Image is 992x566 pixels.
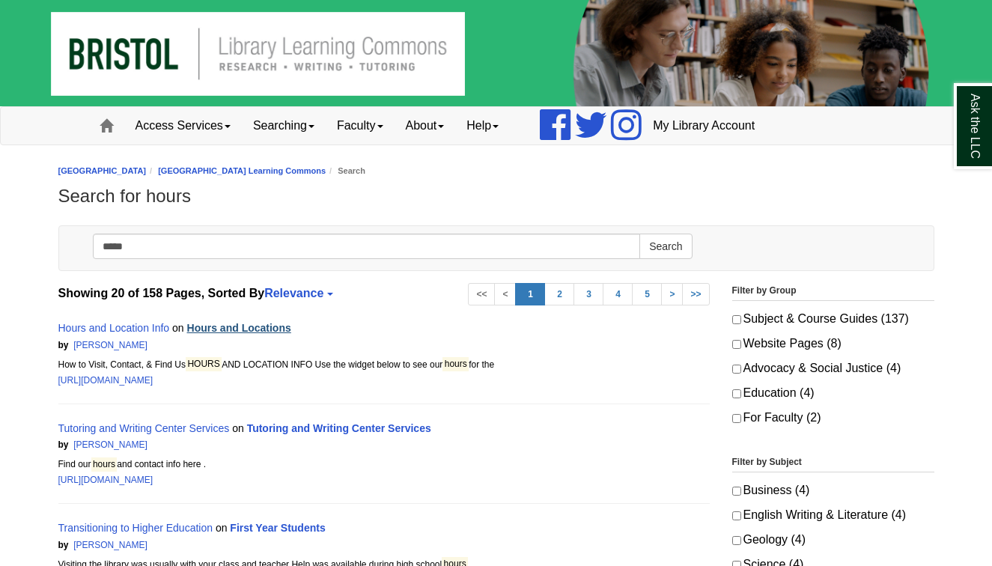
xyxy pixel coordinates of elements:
[150,540,237,550] span: 4.03
[58,475,153,485] a: [URL][DOMAIN_NAME]
[162,540,220,550] span: Search Score
[58,322,170,334] a: Hours and Location Info
[232,422,244,434] span: on
[58,439,69,450] span: by
[661,283,683,305] a: >
[58,164,934,178] nav: breadcrumb
[603,283,633,305] a: 4
[58,283,710,304] strong: Showing 20 of 158 Pages, Sorted By
[732,407,934,428] label: For Faculty (2)
[58,522,213,534] a: Transitioning to Higher Education
[162,340,220,350] span: Search Score
[158,166,326,175] a: [GEOGRAPHIC_DATA] Learning Commons
[186,357,222,371] mark: HOURS
[515,283,545,305] a: 1
[58,540,69,550] span: by
[172,322,184,334] span: on
[455,107,510,144] a: Help
[573,283,603,305] a: 3
[247,422,431,434] a: Tutoring and Writing Center Services
[732,340,741,349] input: Website Pages (8)
[230,522,325,534] a: First Year Students
[58,375,153,386] a: [URL][DOMAIN_NAME]
[494,283,516,305] a: <
[150,439,237,450] span: 4.07
[58,457,710,472] div: Find our and contact info here .
[73,439,147,450] a: [PERSON_NAME]
[544,283,574,305] a: 2
[732,365,741,374] input: Advocacy & Social Justice (4)
[468,283,709,305] ul: Search Pagination
[732,511,741,520] input: English Writing & Literature (4)
[58,186,934,207] h1: Search for hours
[58,422,230,434] a: Tutoring and Writing Center Services
[242,107,326,144] a: Searching
[732,358,934,379] label: Advocacy & Social Justice (4)
[632,283,662,305] a: 5
[264,287,331,299] a: Relevance
[732,383,934,404] label: Education (4)
[73,540,147,550] a: [PERSON_NAME]
[639,234,692,259] button: Search
[326,164,365,178] li: Search
[732,333,934,354] label: Website Pages (8)
[73,340,147,350] a: [PERSON_NAME]
[216,522,228,534] span: on
[150,340,242,350] span: 19.31
[732,536,741,545] input: Geology (4)
[187,322,291,334] a: Hours and Locations
[732,308,934,329] label: Subject & Course Guides (137)
[732,487,741,496] input: Business (4)
[58,340,69,350] span: by
[732,505,934,526] label: English Writing & Literature (4)
[642,107,766,144] a: My Library Account
[732,454,934,472] legend: Filter by Subject
[732,315,741,324] input: Subject & Course Guides (137)
[732,480,934,501] label: Business (4)
[162,439,220,450] span: Search Score
[732,414,741,423] input: For Faculty (2)
[91,457,118,472] mark: hours
[682,283,709,305] a: >>
[732,389,741,398] input: Education (4)
[732,283,934,301] legend: Filter by Group
[442,357,469,371] mark: hours
[395,107,456,144] a: About
[150,540,159,550] span: |
[58,357,710,373] div: How to Visit, Contact, & Find Us AND LOCATION INFO Use the widget below to see our for the
[124,107,242,144] a: Access Services
[326,107,395,144] a: Faculty
[732,529,934,550] label: Geology (4)
[468,283,495,305] a: <<
[58,166,147,175] a: [GEOGRAPHIC_DATA]
[150,340,159,350] span: |
[150,439,159,450] span: |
